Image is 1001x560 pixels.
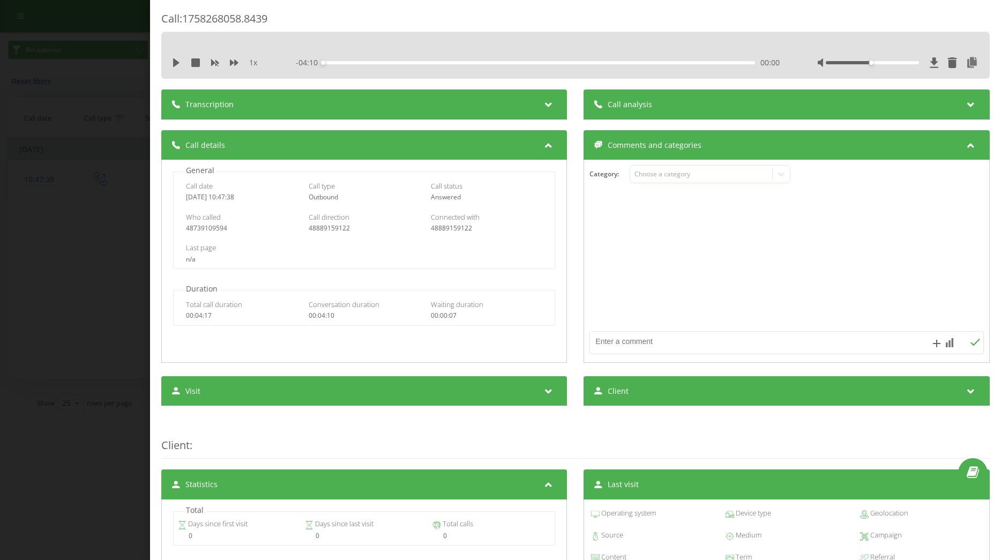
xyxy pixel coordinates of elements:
span: Campaign [869,530,902,541]
div: : [161,416,990,459]
span: Answered [431,192,461,201]
span: Call details [185,140,225,151]
span: Days since last visit [314,519,374,529]
div: [DATE] 10:47:38 [186,193,297,201]
span: Operating system [600,508,656,519]
div: Accessibility label [869,61,873,65]
span: Visit [185,386,200,397]
span: Client [608,386,629,397]
span: Last page [186,243,216,252]
span: Conversation duration [309,300,379,309]
span: Medium [734,530,761,541]
span: - 04:10 [296,57,323,68]
div: 00:00:07 [431,312,542,319]
p: Duration [183,283,220,294]
div: 0 [305,532,424,540]
div: 00:04:10 [309,312,420,319]
span: Client [161,438,190,452]
div: Choose a category [634,170,768,178]
div: n/a [186,256,542,263]
span: Outbound [309,192,338,201]
div: 0 [432,532,551,540]
span: 1 x [249,57,257,68]
span: Call direction [309,212,349,222]
span: Waiting duration [431,300,483,309]
div: Call : 1758268058.8439 [161,11,990,32]
div: 48739109594 [186,225,297,232]
span: Total call duration [186,300,242,309]
span: Source [600,530,624,541]
span: 00:00 [761,57,780,68]
div: 0 [178,532,297,540]
span: Who called [186,212,221,222]
span: Call type [309,181,335,191]
div: 48889159122 [431,225,542,232]
h4: Category : [590,170,630,178]
p: Total [183,505,206,516]
span: Days since first visit [187,519,248,529]
span: Statistics [185,479,218,490]
p: General [183,165,217,176]
div: 48889159122 [309,225,420,232]
div: 00:04:17 [186,312,297,319]
span: Connected with [431,212,480,222]
span: Call date [186,181,213,191]
span: Transcription [185,99,234,110]
span: Call status [431,181,462,191]
div: Accessibility label [321,61,325,65]
span: Geolocation [869,508,908,519]
span: Device type [734,508,771,519]
span: Call analysis [608,99,653,110]
span: Comments and categories [608,140,702,151]
span: Total calls [441,519,473,529]
span: Last visit [608,479,639,490]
